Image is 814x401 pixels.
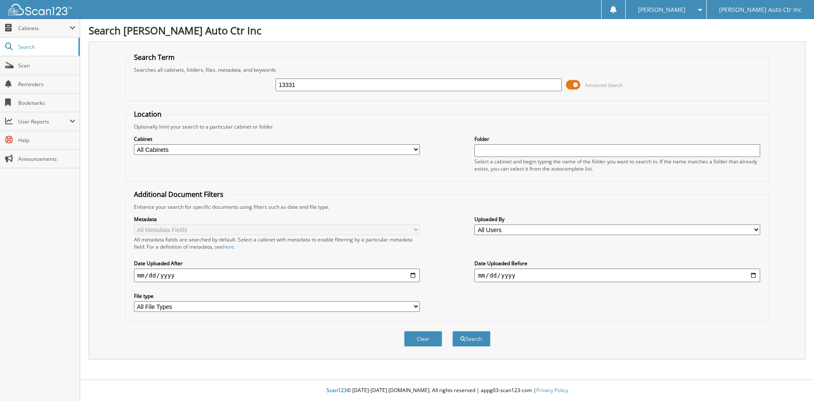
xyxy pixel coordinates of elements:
[18,137,75,144] span: Help
[536,387,568,394] a: Privacy Policy
[134,216,420,223] label: Metadata
[585,82,623,88] span: Advanced Search
[452,331,491,347] button: Search
[474,158,760,172] div: Select a cabinet and begin typing the name of the folder you want to search in. If the name match...
[223,243,234,250] a: here
[130,66,765,73] div: Searches all cabinets, folders, files, metadata, and keywords
[18,99,75,107] span: Bookmarks
[134,236,420,250] div: All metadata fields are searched by default. Select a cabinet with metadata to enable filtering b...
[89,23,806,37] h1: Search [PERSON_NAME] Auto Ctr Inc
[474,216,760,223] label: Uploaded By
[130,53,179,62] legend: Search Term
[130,109,166,119] legend: Location
[134,135,420,143] label: Cabinet
[134,269,420,282] input: start
[474,269,760,282] input: end
[719,7,802,12] span: [PERSON_NAME] Auto Ctr Inc
[130,123,765,130] div: Optionally limit your search to a particular cabinet or folder
[18,62,75,69] span: Scan
[18,155,75,163] span: Announcements
[18,81,75,88] span: Reminders
[474,135,760,143] label: Folder
[134,260,420,267] label: Date Uploaded After
[18,43,74,50] span: Search
[134,292,420,300] label: File type
[638,7,686,12] span: [PERSON_NAME]
[130,190,228,199] legend: Additional Document Filters
[8,4,72,15] img: scan123-logo-white.svg
[474,260,760,267] label: Date Uploaded Before
[18,118,70,125] span: User Reports
[80,380,814,401] div: © [DATE]-[DATE] [DOMAIN_NAME]. All rights reserved | appg03-scan123-com |
[130,203,765,210] div: Enhance your search for specific documents using filters such as date and file type.
[326,387,347,394] span: Scan123
[404,331,442,347] button: Clear
[18,25,70,32] span: Cabinets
